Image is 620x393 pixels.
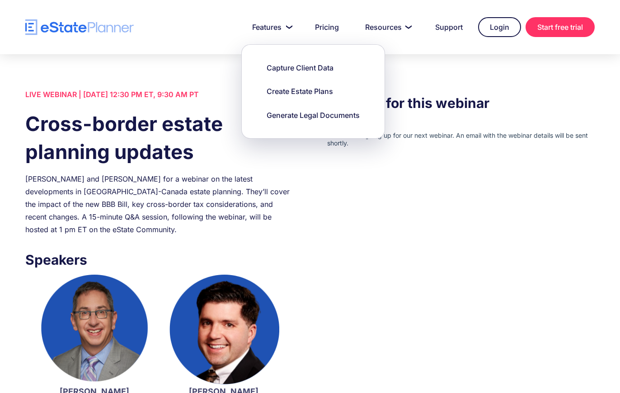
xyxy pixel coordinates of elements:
a: Features [241,18,300,36]
a: Support [424,18,474,36]
div: Generate Legal Documents [267,110,360,120]
a: Create Estate Plans [255,82,344,101]
div: LIVE WEBINAR | [DATE] 12:30 PM ET, 9:30 AM PT [25,88,293,101]
a: Pricing [304,18,350,36]
iframe: Form 0 [327,131,595,147]
a: Login [478,17,521,37]
div: Capture Client Data [267,63,333,73]
a: Start free trial [526,17,595,37]
h3: Speakers [25,249,293,270]
a: Resources [354,18,420,36]
h3: Register for this webinar [327,93,595,113]
a: Capture Client Data [255,58,345,77]
h1: Cross-border estate planning updates [25,110,293,166]
div: [PERSON_NAME] and [PERSON_NAME] for a webinar on the latest developments in [GEOGRAPHIC_DATA]-Can... [25,173,293,236]
a: home [25,19,134,35]
div: Create Estate Plans [267,86,333,96]
a: Generate Legal Documents [255,106,371,125]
